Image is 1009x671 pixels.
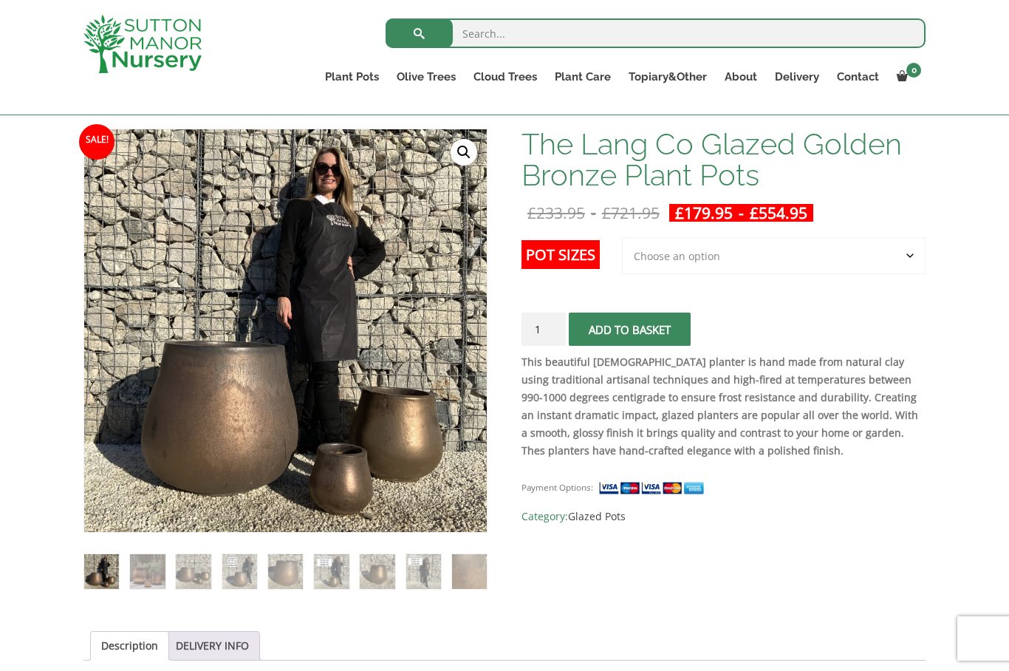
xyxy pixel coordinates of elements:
[750,202,807,223] bdi: 554.95
[386,18,926,48] input: Search...
[84,554,119,589] img: The Lang Co Glazed Golden Bronze Plant Pots
[79,124,114,160] span: Sale!
[675,202,684,223] span: £
[451,139,477,166] a: View full-screen image gallery
[176,554,211,589] img: The Lang Co Glazed Golden Bronze Plant Pots - Image 3
[222,554,257,589] img: The Lang Co Glazed Golden Bronze Plant Pots - Image 4
[452,554,487,589] img: The Lang Co Glazed Golden Bronze Plant Pots - Image 9
[716,67,766,87] a: About
[176,632,249,660] a: DELIVERY INFO
[602,202,660,223] bdi: 721.95
[598,480,709,496] img: payment supported
[620,67,716,87] a: Topiary&Other
[750,202,759,223] span: £
[521,508,926,525] span: Category:
[568,509,626,523] a: Glazed Pots
[766,67,828,87] a: Delivery
[527,202,585,223] bdi: 233.95
[130,554,165,589] img: The Lang Co Glazed Golden Bronze Plant Pots - Image 2
[314,554,349,589] img: The Lang Co Glazed Golden Bronze Plant Pots - Image 6
[669,204,813,222] ins: -
[888,67,926,87] a: 0
[465,67,546,87] a: Cloud Trees
[521,204,666,222] del: -
[521,313,566,346] input: Product quantity
[406,554,441,589] img: The Lang Co Glazed Golden Bronze Plant Pots - Image 8
[906,63,921,78] span: 0
[521,482,593,493] small: Payment Options:
[388,67,465,87] a: Olive Trees
[569,313,691,346] button: Add to basket
[527,202,536,223] span: £
[675,202,733,223] bdi: 179.95
[83,15,202,73] img: logo
[828,67,888,87] a: Contact
[521,355,918,457] strong: This beautiful [DEMOGRAPHIC_DATA] planter is hand made from natural clay using traditional artisa...
[268,554,303,589] img: The Lang Co Glazed Golden Bronze Plant Pots - Image 5
[101,632,158,660] a: Description
[521,240,600,269] label: Pot Sizes
[546,67,620,87] a: Plant Care
[521,129,926,191] h1: The Lang Co Glazed Golden Bronze Plant Pots
[360,554,394,589] img: The Lang Co Glazed Golden Bronze Plant Pots - Image 7
[316,67,388,87] a: Plant Pots
[602,202,611,223] span: £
